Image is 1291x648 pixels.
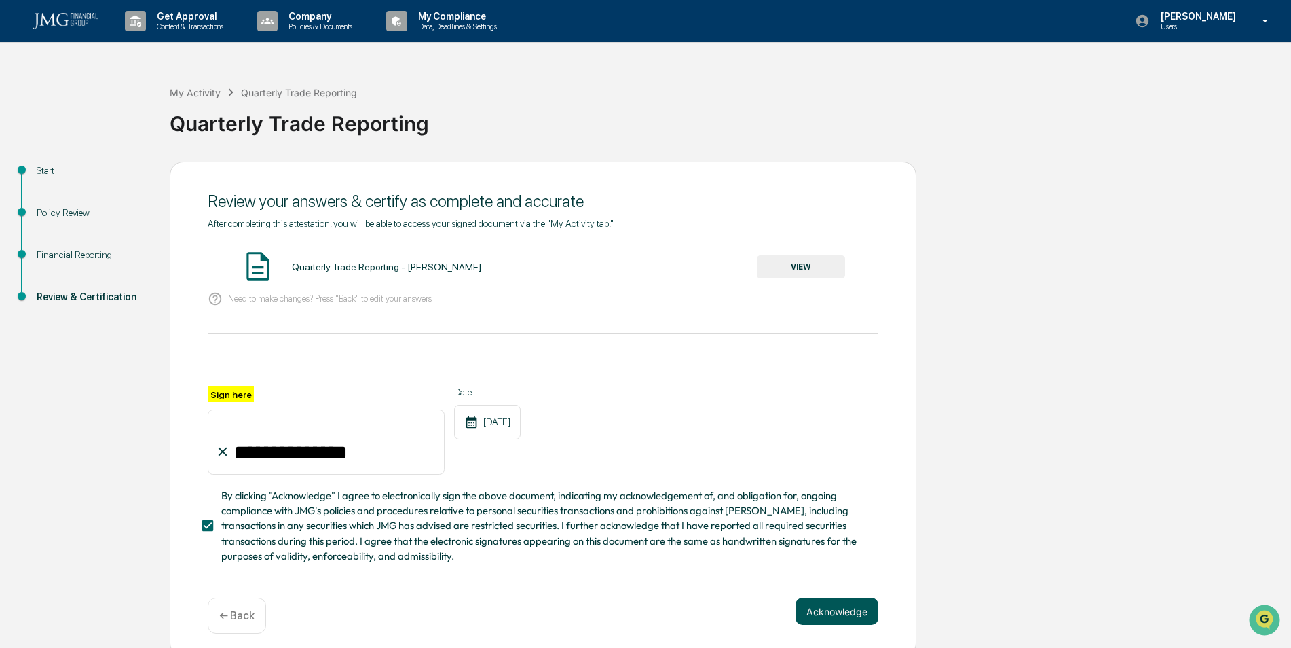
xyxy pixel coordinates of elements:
p: Get Approval [146,11,230,22]
div: 🗄️ [98,173,109,183]
label: Sign here [208,386,254,402]
button: Start new chat [231,108,247,124]
p: ← Back [219,609,255,622]
p: Need to make changes? Press "Back" to edit your answers [228,293,432,304]
p: Content & Transactions [146,22,230,31]
label: Date [454,386,521,397]
a: Powered byPylon [96,230,164,240]
a: 🗄️Attestations [93,166,174,190]
p: How can we help? [14,29,247,50]
div: [DATE] [454,405,521,439]
div: 🔎 [14,198,24,209]
span: Preclearance [27,171,88,185]
span: After completing this attestation, you will be able to access your signed document via the "My Ac... [208,218,614,229]
div: Review & Certification [37,290,148,304]
span: Data Lookup [27,197,86,211]
iframe: Open customer support [1248,603,1284,640]
div: My Activity [170,87,221,98]
img: logo [33,13,98,29]
div: 🖐️ [14,173,24,183]
p: [PERSON_NAME] [1150,11,1243,22]
img: 1746055101610-c473b297-6a78-478c-a979-82029cc54cd1 [14,104,38,128]
div: Quarterly Trade Reporting [170,101,1284,136]
div: Quarterly Trade Reporting [241,87,357,98]
img: Document Icon [241,249,275,283]
p: Policies & Documents [278,22,359,31]
div: Start [37,164,148,178]
span: Attestations [112,171,168,185]
a: 🔎Data Lookup [8,192,91,216]
p: My Compliance [407,11,504,22]
div: Policy Review [37,206,148,220]
div: We're available if you need us! [46,118,172,128]
a: 🖐️Preclearance [8,166,93,190]
div: Quarterly Trade Reporting - [PERSON_NAME] [292,262,481,272]
span: By clicking "Acknowledge" I agree to electronically sign the above document, indicating my acknow... [221,488,867,564]
div: Financial Reporting [37,248,148,262]
p: Company [278,11,359,22]
div: Start new chat [46,104,223,118]
button: VIEW [757,255,845,278]
p: Data, Deadlines & Settings [407,22,504,31]
button: Acknowledge [796,598,878,625]
div: Review your answers & certify as complete and accurate [208,192,878,211]
p: Users [1150,22,1243,31]
span: Pylon [135,230,164,240]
